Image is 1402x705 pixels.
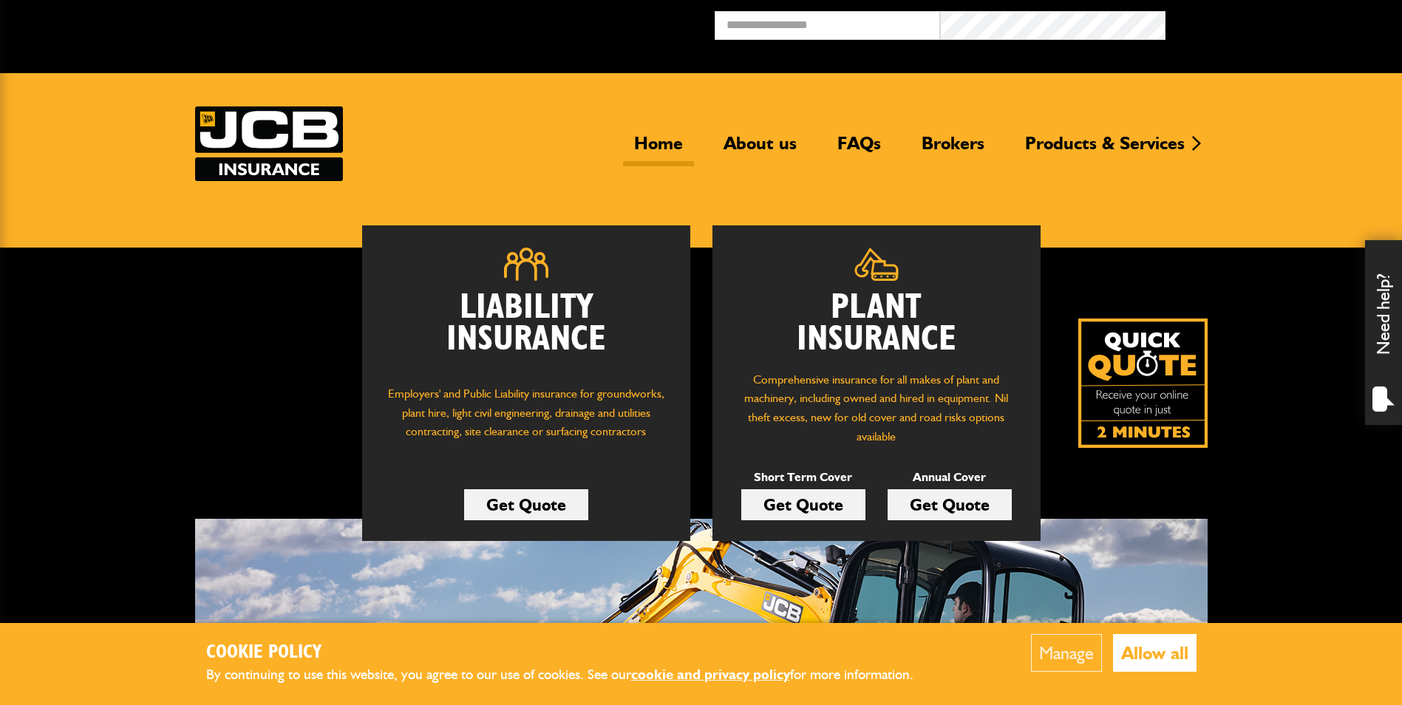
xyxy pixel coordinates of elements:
a: Get Quote [888,489,1012,520]
a: Get Quote [464,489,588,520]
button: Manage [1031,634,1102,672]
p: Annual Cover [888,468,1012,487]
a: Get Quote [741,489,865,520]
a: Brokers [911,132,996,166]
h2: Liability Insurance [384,292,668,370]
p: Comprehensive insurance for all makes of plant and machinery, including owned and hired in equipm... [735,370,1018,446]
a: About us [712,132,808,166]
a: cookie and privacy policy [631,666,790,683]
img: Quick Quote [1078,319,1208,448]
a: Get your insurance quote isn just 2-minutes [1078,319,1208,448]
p: Short Term Cover [741,468,865,487]
a: JCB Insurance Services [195,106,343,181]
button: Broker Login [1166,11,1391,34]
div: Need help? [1365,240,1402,425]
a: Home [623,132,694,166]
h2: Plant Insurance [735,292,1018,355]
h2: Cookie Policy [206,641,938,664]
a: Products & Services [1014,132,1196,166]
p: By continuing to use this website, you agree to our use of cookies. See our for more information. [206,664,938,687]
img: JCB Insurance Services logo [195,106,343,181]
p: Employers' and Public Liability insurance for groundworks, plant hire, light civil engineering, d... [384,384,668,455]
a: FAQs [826,132,892,166]
button: Allow all [1113,634,1197,672]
